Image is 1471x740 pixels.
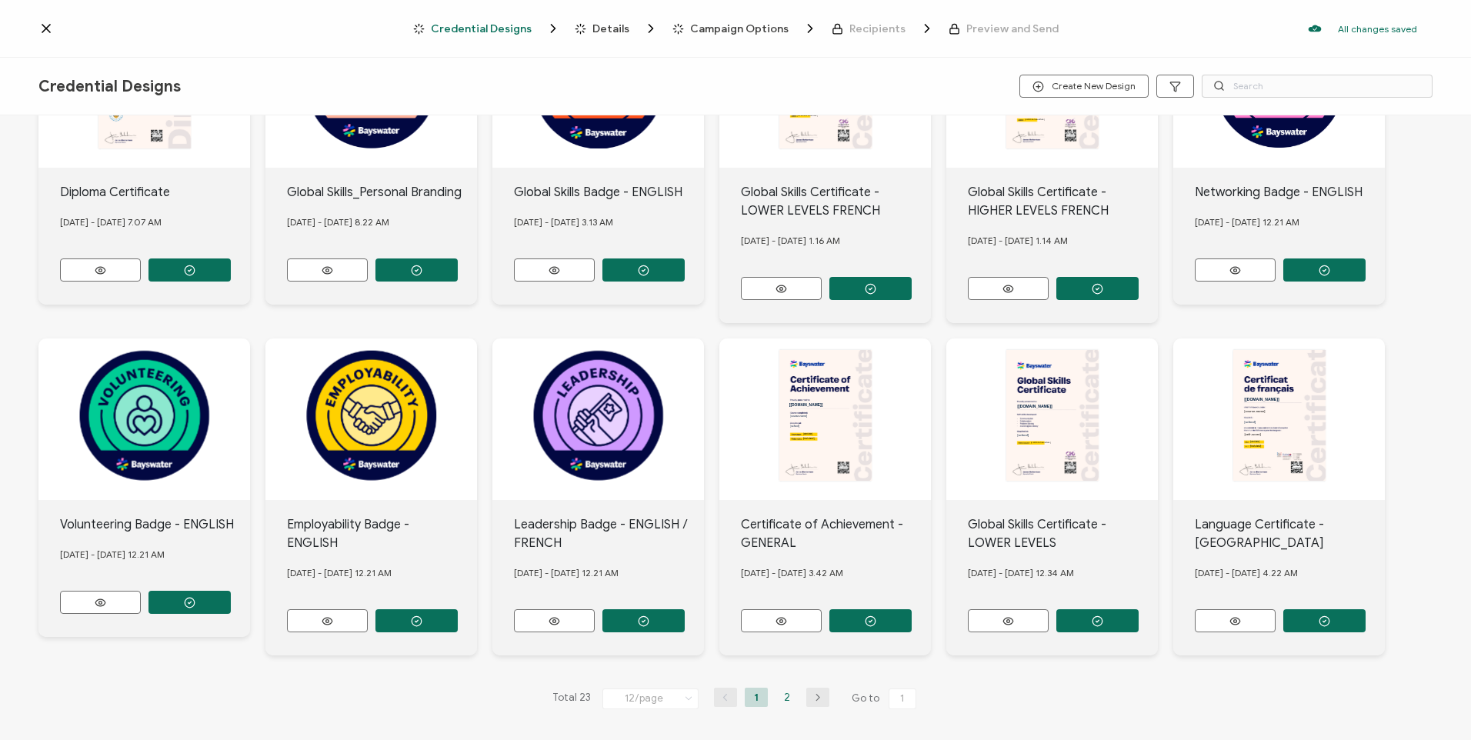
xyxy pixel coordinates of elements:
[690,23,789,35] span: Campaign Options
[852,688,919,709] span: Go to
[968,183,1159,220] div: Global Skills Certificate - HIGHER LEVELS FRENCH
[741,220,932,262] div: [DATE] - [DATE] 1.16 AM
[431,23,532,35] span: Credential Designs
[60,202,251,243] div: [DATE] - [DATE] 7.07 AM
[514,552,705,594] div: [DATE] - [DATE] 12.21 AM
[1202,75,1433,98] input: Search
[849,23,906,35] span: Recipients
[60,534,251,575] div: [DATE] - [DATE] 12.21 AM
[1195,515,1386,552] div: Language Certificate - [GEOGRAPHIC_DATA]
[745,688,768,707] li: 1
[1195,552,1386,594] div: [DATE] - [DATE] 4.22 AM
[552,688,591,709] span: Total 23
[1394,666,1471,740] iframe: Chat Widget
[592,23,629,35] span: Details
[1195,183,1386,202] div: Networking Badge - ENGLISH
[38,77,181,96] span: Credential Designs
[60,183,251,202] div: Diploma Certificate
[776,688,799,707] li: 2
[968,515,1159,552] div: Global Skills Certificate - LOWER LEVELS
[968,552,1159,594] div: [DATE] - [DATE] 12.34 AM
[741,515,932,552] div: Certificate of Achievement - GENERAL
[287,552,478,594] div: [DATE] - [DATE] 12.21 AM
[514,183,705,202] div: Global Skills Badge - ENGLISH
[1032,81,1136,92] span: Create New Design
[287,515,478,552] div: Employability Badge - ENGLISH
[514,202,705,243] div: [DATE] - [DATE] 3.13 AM
[575,21,659,36] span: Details
[672,21,818,36] span: Campaign Options
[741,552,932,594] div: [DATE] - [DATE] 3.42 AM
[966,23,1059,35] span: Preview and Send
[968,220,1159,262] div: [DATE] - [DATE] 1.14 AM
[514,515,705,552] div: Leadership Badge - ENGLISH / FRENCH
[1019,75,1149,98] button: Create New Design
[413,21,561,36] span: Credential Designs
[832,21,935,36] span: Recipients
[287,202,478,243] div: [DATE] - [DATE] 8.22 AM
[1195,202,1386,243] div: [DATE] - [DATE] 12.21 AM
[741,183,932,220] div: Global Skills Certificate - LOWER LEVELS FRENCH
[413,21,1059,36] div: Breadcrumb
[602,688,699,709] input: Select
[1338,23,1417,35] p: All changes saved
[60,515,251,534] div: Volunteering Badge - ENGLISH
[287,183,478,202] div: Global Skills_Personal Branding
[949,23,1059,35] span: Preview and Send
